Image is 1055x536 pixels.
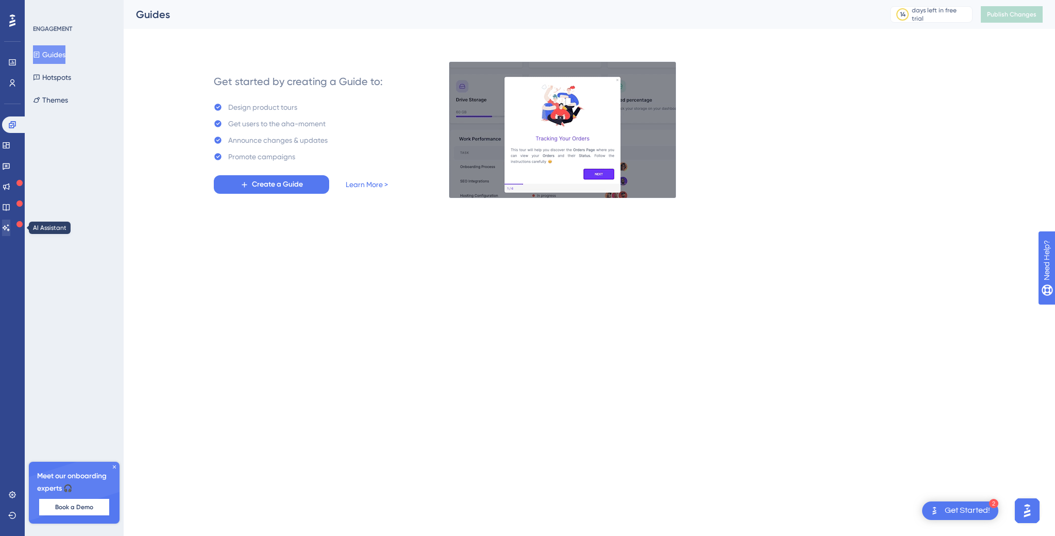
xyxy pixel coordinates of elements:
button: Hotspots [33,68,71,87]
div: days left in free trial [912,6,969,23]
div: Get Started! [945,505,990,516]
button: Book a Demo [39,499,109,515]
button: Publish Changes [981,6,1043,23]
span: Book a Demo [55,503,93,511]
div: ENGAGEMENT [33,25,72,33]
iframe: UserGuiding AI Assistant Launcher [1012,495,1043,526]
div: Promote campaigns [228,150,295,163]
div: Open Get Started! checklist, remaining modules: 2 [922,501,998,520]
span: Publish Changes [987,10,1036,19]
div: Guides [136,7,864,22]
img: 21a29cd0e06a8f1d91b8bced9f6e1c06.gif [449,61,676,198]
div: Get users to the aha-moment [228,118,326,130]
div: 2 [989,499,998,508]
button: Guides [33,45,65,64]
span: Create a Guide [252,178,303,191]
div: Design product tours [228,101,297,113]
img: launcher-image-alternative-text [928,505,941,517]
span: Need Help? [24,3,64,15]
div: Get started by creating a Guide to: [214,74,383,89]
span: Meet our onboarding experts 🎧 [37,470,111,495]
div: 14 [900,10,906,19]
div: Announce changes & updates [228,134,328,146]
button: Create a Guide [214,175,329,194]
button: Themes [33,91,68,109]
a: Learn More > [346,178,388,191]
